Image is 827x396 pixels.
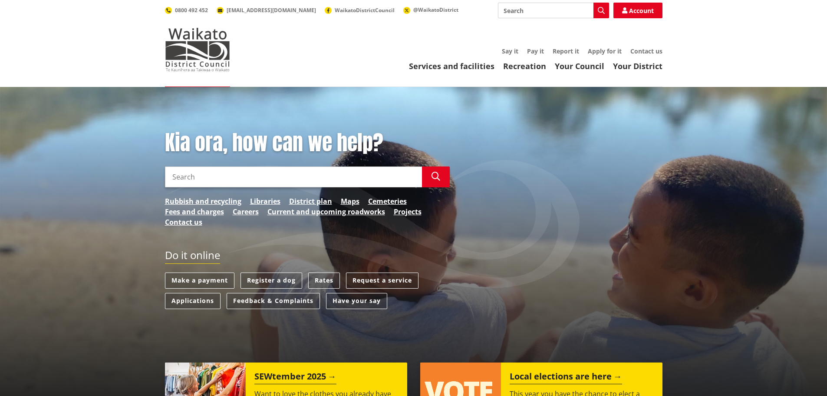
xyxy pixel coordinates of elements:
a: Account [613,3,662,18]
a: Contact us [165,217,202,227]
a: Services and facilities [409,61,494,71]
a: Feedback & Complaints [227,293,320,309]
h2: Local elections are here [510,371,622,384]
a: Fees and charges [165,206,224,217]
span: WaikatoDistrictCouncil [335,7,395,14]
a: WaikatoDistrictCouncil [325,7,395,14]
a: Apply for it [588,47,622,55]
a: @WaikatoDistrict [403,6,458,13]
img: Waikato District Council - Te Kaunihera aa Takiwaa o Waikato [165,28,230,71]
h2: Do it online [165,249,220,264]
a: Your Council [555,61,604,71]
a: Rates [308,273,340,289]
a: Projects [394,206,422,217]
a: Applications [165,293,221,309]
span: @WaikatoDistrict [413,6,458,13]
h2: SEWtember 2025 [254,371,336,384]
h1: Kia ora, how can we help? [165,130,450,156]
a: Say it [502,47,518,55]
a: Careers [233,206,259,217]
input: Search input [165,166,422,187]
a: Maps [341,196,359,206]
a: Cemeteries [368,196,407,206]
a: Current and upcoming roadworks [267,206,385,217]
a: Your District [613,61,662,71]
a: Have your say [326,293,387,309]
a: Make a payment [165,273,234,289]
a: Contact us [630,47,662,55]
input: Search input [498,3,609,18]
span: 0800 492 452 [175,7,208,14]
span: [EMAIL_ADDRESS][DOMAIN_NAME] [227,7,316,14]
a: Request a service [346,273,418,289]
a: Register a dog [241,273,302,289]
a: Libraries [250,196,280,206]
a: Report it [553,47,579,55]
a: District plan [289,196,332,206]
a: 0800 492 452 [165,7,208,14]
a: Rubbish and recycling [165,196,241,206]
a: Recreation [503,61,546,71]
a: Pay it [527,47,544,55]
a: [EMAIL_ADDRESS][DOMAIN_NAME] [217,7,316,14]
